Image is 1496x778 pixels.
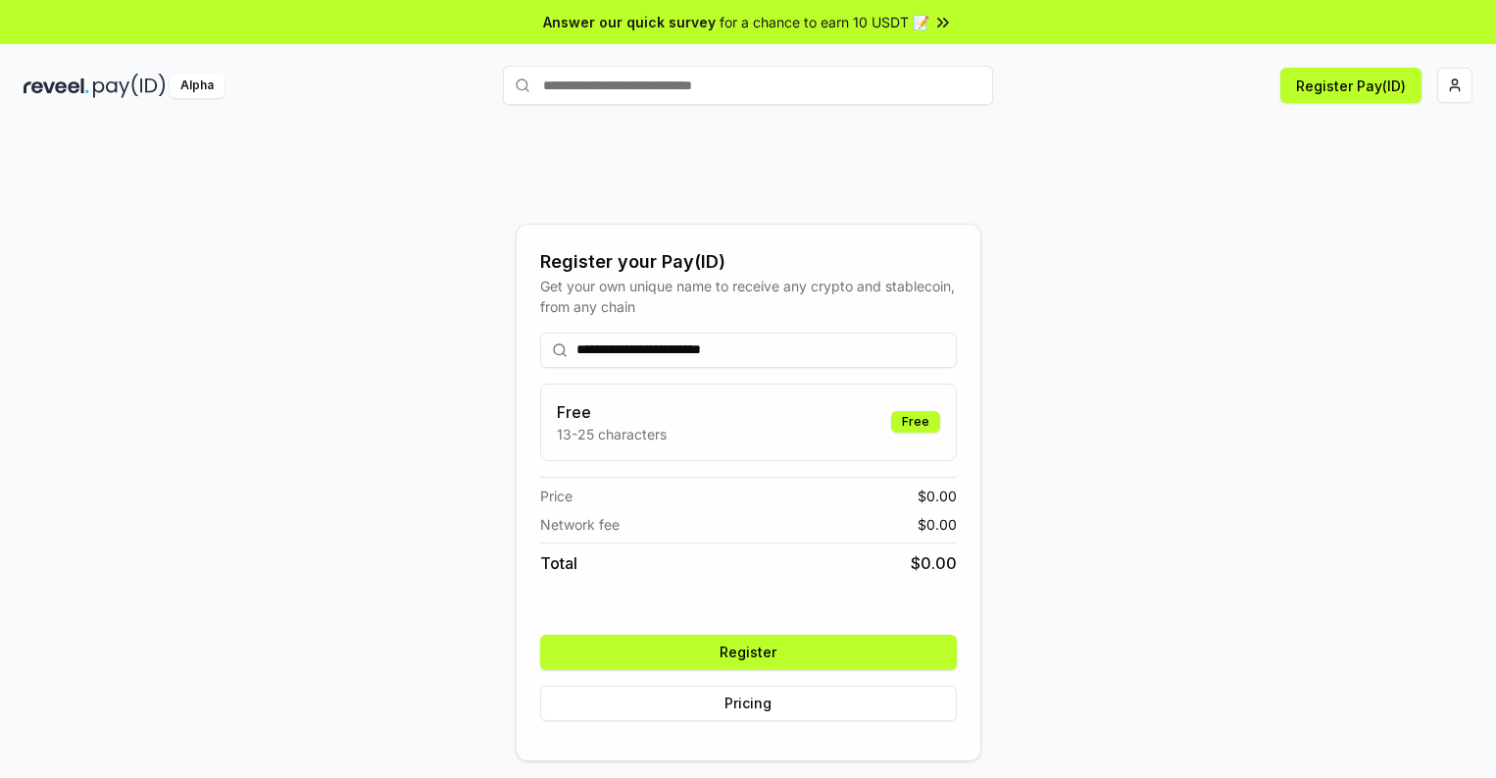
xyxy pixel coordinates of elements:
[918,486,957,506] span: $ 0.00
[540,635,957,670] button: Register
[543,12,716,32] span: Answer our quick survey
[170,74,224,98] div: Alpha
[557,400,667,424] h3: Free
[540,551,577,575] span: Total
[891,411,940,433] div: Free
[540,514,620,535] span: Network fee
[918,514,957,535] span: $ 0.00
[540,486,573,506] span: Price
[911,551,957,575] span: $ 0.00
[557,424,667,444] p: 13-25 characters
[540,686,957,721] button: Pricing
[24,74,89,98] img: reveel_dark
[540,276,957,317] div: Get your own unique name to receive any crypto and stablecoin, from any chain
[540,248,957,276] div: Register your Pay(ID)
[1280,68,1421,103] button: Register Pay(ID)
[93,74,166,98] img: pay_id
[720,12,929,32] span: for a chance to earn 10 USDT 📝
